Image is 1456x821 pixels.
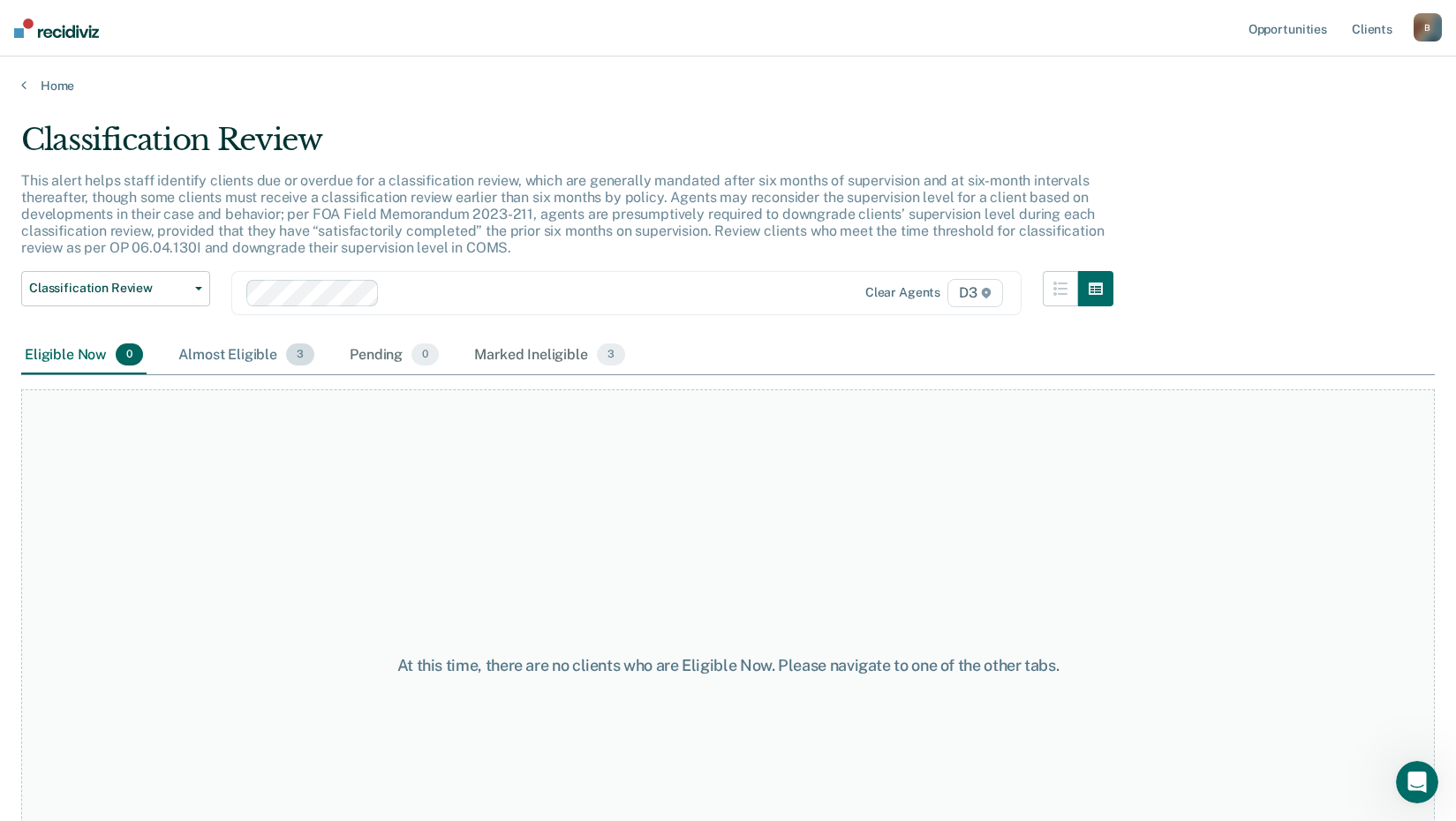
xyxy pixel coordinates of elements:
[947,279,1003,307] span: D3
[411,343,439,366] span: 0
[375,656,1082,675] div: At this time, there are no clients who are Eligible Now. Please navigate to one of the other tabs.
[29,281,188,296] span: Classification Review
[21,336,147,375] div: Eligible Now0
[21,78,1435,94] a: Home
[597,343,625,366] span: 3
[21,271,210,306] button: Classification Review
[1396,761,1438,803] iframe: Intercom live chat
[21,172,1104,257] p: This alert helps staff identify clients due or overdue for a classification review, which are gen...
[21,122,1113,172] div: Classification Review
[116,343,143,366] span: 0
[346,336,442,375] div: Pending0
[1414,13,1442,41] button: B
[471,336,629,375] div: Marked Ineligible3
[14,19,99,38] img: Recidiviz
[286,343,314,366] span: 3
[865,285,940,300] div: Clear agents
[175,336,318,375] div: Almost Eligible3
